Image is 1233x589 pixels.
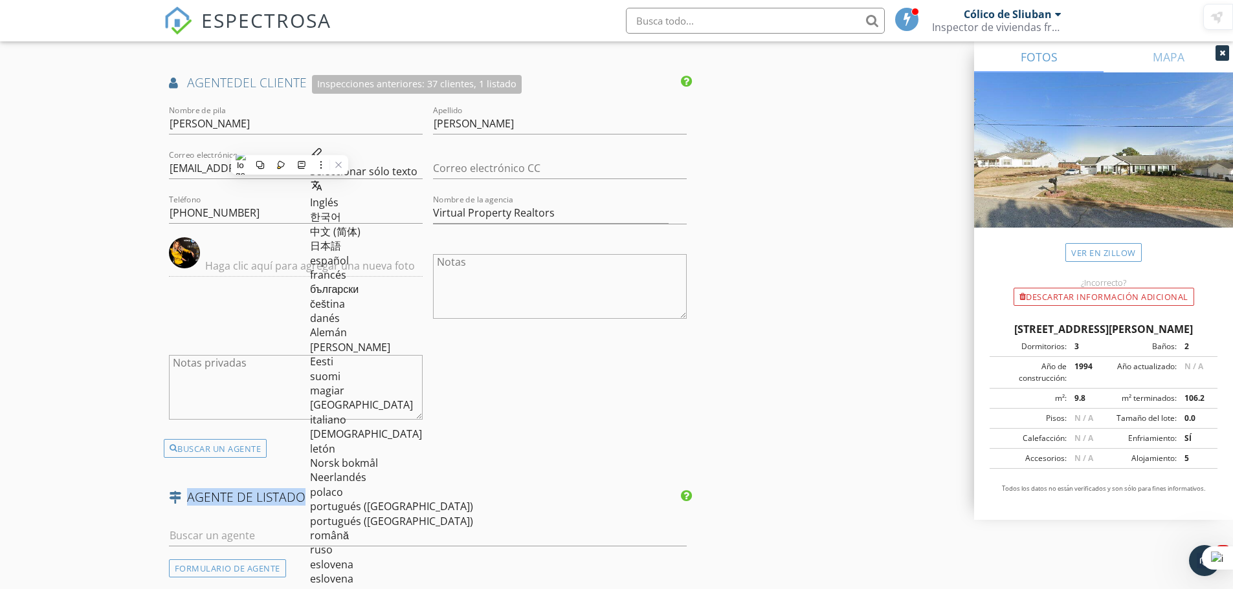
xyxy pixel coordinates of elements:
font: 1994 [1074,361,1093,372]
font: FOTOS [1021,49,1058,65]
font: Baños: [1152,341,1177,352]
font: español [310,253,349,268]
font: 日本語 [310,239,341,253]
div: Inspector de viviendas francotirador [932,21,1061,34]
font: Eesti [310,354,333,369]
font: 2 [1184,341,1189,352]
font: Dormitorios: [1021,341,1067,352]
font: suomi [310,369,340,383]
font: 106.2 [1184,392,1205,403]
a: Ver en Zillow [1065,243,1142,262]
font: danés [310,311,340,325]
font: български [310,282,359,296]
font: Calefacción: [1023,433,1067,444]
font: Año actualizado: [1117,361,1177,372]
font: ESPECTROSA [201,7,331,34]
font: 한국어 [310,209,341,224]
img: data [169,237,200,268]
font: polaco [310,485,343,499]
font: FORMULARIO DE AGENTE [175,563,280,575]
font: čeština [310,297,345,311]
font: N / A [1184,361,1203,372]
font: francés [310,268,346,282]
font: Inglés [310,195,339,209]
font: m² terminados: [1122,392,1177,403]
font: ¿Incorrecto? [1081,277,1126,288]
font: m²: [1055,392,1067,403]
font: 5 [1184,453,1189,464]
font: SÍ [1184,433,1192,444]
font: Todos los datos no están verificados y son sólo para fines informativos. [1002,484,1206,493]
font: MAPA [1153,49,1184,65]
font: Año de construcción: [1019,361,1067,383]
font: Tamaño del lote: [1116,412,1177,423]
font: [PERSON_NAME] [310,340,390,354]
font: italiano [310,412,346,427]
font: română [310,528,349,542]
font: Descartar información adicional [1026,291,1188,303]
input: Haga clic aquí para agregar una nueva foto [169,255,423,277]
font: Pisos: [1046,412,1067,423]
font: portugués ([GEOGRAPHIC_DATA]) [310,499,473,513]
font: Enfriamiento: [1128,433,1177,444]
font: Neerlandés [310,470,366,484]
input: Busca todo... [626,8,885,34]
font: eslovena [310,572,353,586]
font: Alojamiento: [1131,453,1177,464]
font: 中文 (简体) [310,224,361,239]
font: 3 [1074,341,1079,352]
a: ESPECTROSA [164,17,331,45]
font: Norsk bokmål [310,456,378,470]
font: [GEOGRAPHIC_DATA] [310,398,413,412]
img: El mejor software de inspección de viviendas: Spectora [164,6,192,35]
font: Seleccionar sólo texto [310,164,417,178]
font: flecha desplegable [545,205,813,220]
font: del cliente [234,74,307,91]
font: Ver en Zillow [1071,247,1136,259]
font: Accesorios: [1025,453,1067,464]
input: Buscar un agente [169,525,687,546]
font: BUSCAR UN AGENTE [177,443,261,455]
font: ruso [310,542,333,557]
font: Inspector de viviendas francotirador [932,20,1110,34]
font: magiar [310,383,344,398]
font: N / A [1074,433,1093,444]
font: AGENTE DE LISTADO [187,488,305,506]
font: Cólico de Sliuban [964,7,1052,21]
img: streetview [974,72,1233,259]
font: Alemán [310,325,347,339]
font: eslovena [310,557,353,572]
font: portugués ([GEOGRAPHIC_DATA]) [310,514,473,528]
font: N / A [1074,453,1093,464]
font: [DEMOGRAPHIC_DATA] [310,427,422,441]
font: 9.8 [1074,392,1085,403]
iframe: Chat en vivo de Intercom [1189,545,1220,576]
font: N / A [1074,412,1093,423]
font: 0.0 [1184,412,1195,423]
font: [STREET_ADDRESS][PERSON_NAME] [1014,322,1193,336]
font: letón [310,442,335,456]
font: AGENTE [187,74,234,91]
font: Inspecciones anteriores: 37 clientes, 1 listado [317,78,517,90]
textarea: Notas [433,254,687,319]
